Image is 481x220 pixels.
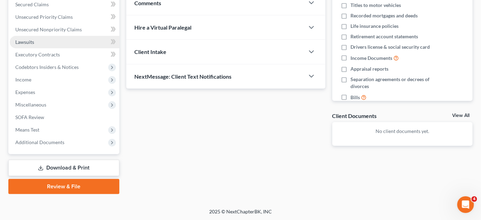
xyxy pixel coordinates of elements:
span: Titles to motor vehicles [350,2,401,9]
span: Life insurance policies [350,23,399,30]
span: Secured Claims [15,1,49,7]
span: Codebtors Insiders & Notices [15,64,79,70]
span: Means Test [15,127,39,133]
span: Unsecured Nonpriority Claims [15,26,82,32]
span: NextMessage: Client Text Notifications [135,73,232,80]
a: SOFA Review [10,111,119,124]
span: Client Intake [135,48,167,55]
span: Income [15,77,31,82]
span: Expenses [15,89,35,95]
span: Executory Contracts [15,52,60,57]
span: Income Documents [350,55,392,62]
a: Download & Print [8,160,119,176]
a: Executory Contracts [10,48,119,61]
span: Bills [350,94,360,101]
a: Review & File [8,179,119,194]
span: Miscellaneous [15,102,46,108]
span: Separation agreements or decrees of divorces [350,76,432,90]
span: Additional Documents [15,139,64,145]
div: Client Documents [332,112,377,119]
span: Appraisal reports [350,65,388,72]
a: Lawsuits [10,36,119,48]
span: Unsecured Priority Claims [15,14,73,20]
span: Lawsuits [15,39,34,45]
iframe: Intercom live chat [457,196,474,213]
span: Recorded mortgages and deeds [350,12,418,19]
span: Retirement account statements [350,33,418,40]
a: View All [452,113,470,118]
p: No client documents yet. [338,128,467,135]
span: 4 [472,196,477,202]
span: Drivers license & social security card [350,44,430,50]
a: Unsecured Priority Claims [10,11,119,23]
span: Hire a Virtual Paralegal [135,24,192,31]
span: SOFA Review [15,114,44,120]
a: Unsecured Nonpriority Claims [10,23,119,36]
